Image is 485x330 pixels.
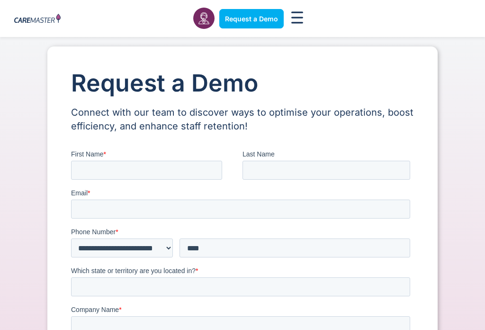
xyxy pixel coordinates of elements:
img: CareMaster Logo [14,14,61,24]
span: Request a Demo [225,15,278,23]
div: Menu Toggle [288,9,306,29]
span: Last Name [171,1,204,9]
a: Request a Demo [219,9,284,28]
p: Connect with our team to discover ways to optimise your operations, boost efficiency, and enhance... [71,106,414,133]
h1: Request a Demo [71,70,414,96]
